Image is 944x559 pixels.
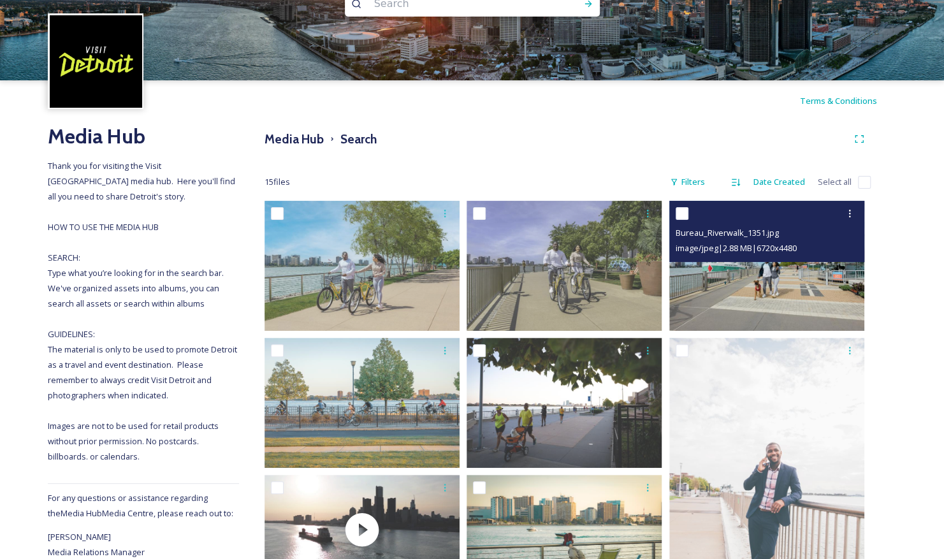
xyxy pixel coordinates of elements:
[265,338,460,468] img: IMG_4829.jpg
[800,93,896,108] a: Terms & Conditions
[265,130,324,149] h3: Media Hub
[265,176,290,188] span: 15 file s
[747,170,811,194] div: Date Created
[48,121,239,152] h2: Media Hub
[664,170,711,194] div: Filters
[676,227,779,238] span: Bureau_Riverwalk_1351.jpg
[467,338,662,468] img: IMG_4823.jpg
[800,95,877,106] span: Terms & Conditions
[676,242,797,254] span: image/jpeg | 2.88 MB | 6720 x 4480
[467,201,662,331] img: Bureau_Riverwalk_1813.jpg
[669,201,864,331] img: Bureau_Riverwalk_1351.jpg
[340,130,377,149] h3: Search
[265,201,460,331] img: Bureau_Riverwalk_2031.jpg
[48,160,239,462] span: Thank you for visiting the Visit [GEOGRAPHIC_DATA] media hub. Here you'll find all you need to sh...
[818,176,852,188] span: Select all
[50,15,142,108] img: VISIT%20DETROIT%20LOGO%20-%20BLACK%20BACKGROUND.png
[48,492,233,519] span: For any questions or assistance regarding the Media Hub Media Centre, please reach out to:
